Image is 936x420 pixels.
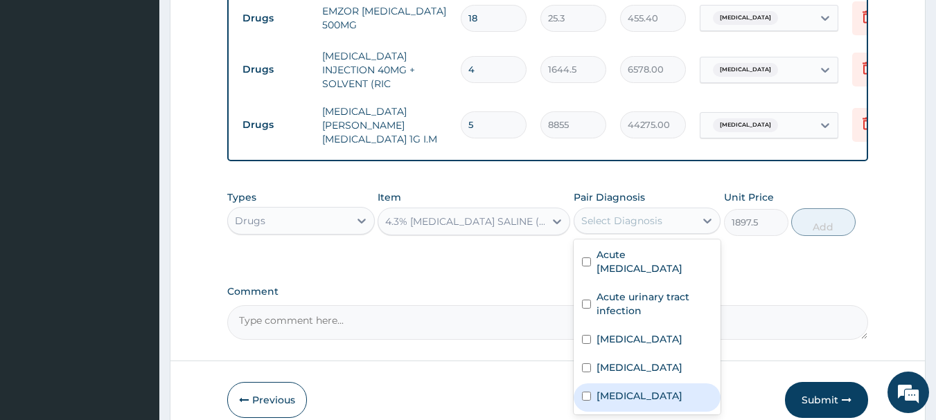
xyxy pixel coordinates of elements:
div: Select Diagnosis [581,214,662,228]
td: Drugs [236,6,315,31]
textarea: Type your message and hit 'Enter' [7,276,264,325]
button: Submit [785,382,868,418]
button: Previous [227,382,307,418]
div: Minimize live chat window [227,7,261,40]
label: Unit Price [724,190,774,204]
td: Drugs [236,57,315,82]
label: Pair Diagnosis [574,190,645,204]
td: [MEDICAL_DATA][PERSON_NAME][MEDICAL_DATA] 1G I.M [315,98,454,153]
span: We're online! [80,123,191,263]
label: Types [227,192,256,203]
label: [MEDICAL_DATA] [597,332,682,346]
button: Add [791,208,856,236]
span: [MEDICAL_DATA] [713,118,778,132]
td: [MEDICAL_DATA] INJECTION 40MG + SOLVENT (RIC [315,42,454,98]
div: 4.3% [MEDICAL_DATA] SALINE (FIDSON) [385,214,546,228]
td: Drugs [236,112,315,138]
label: [MEDICAL_DATA] [597,360,682,374]
label: Acute urinary tract infection [597,290,713,318]
span: [MEDICAL_DATA] [713,11,778,25]
span: [MEDICAL_DATA] [713,63,778,77]
label: Item [378,190,401,204]
img: d_794563401_company_1708531726252_794563401 [26,69,56,104]
label: [MEDICAL_DATA] [597,389,682,403]
label: Comment [227,286,869,298]
div: Drugs [235,214,265,228]
label: Acute [MEDICAL_DATA] [597,248,713,275]
div: Chat with us now [72,77,233,95]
